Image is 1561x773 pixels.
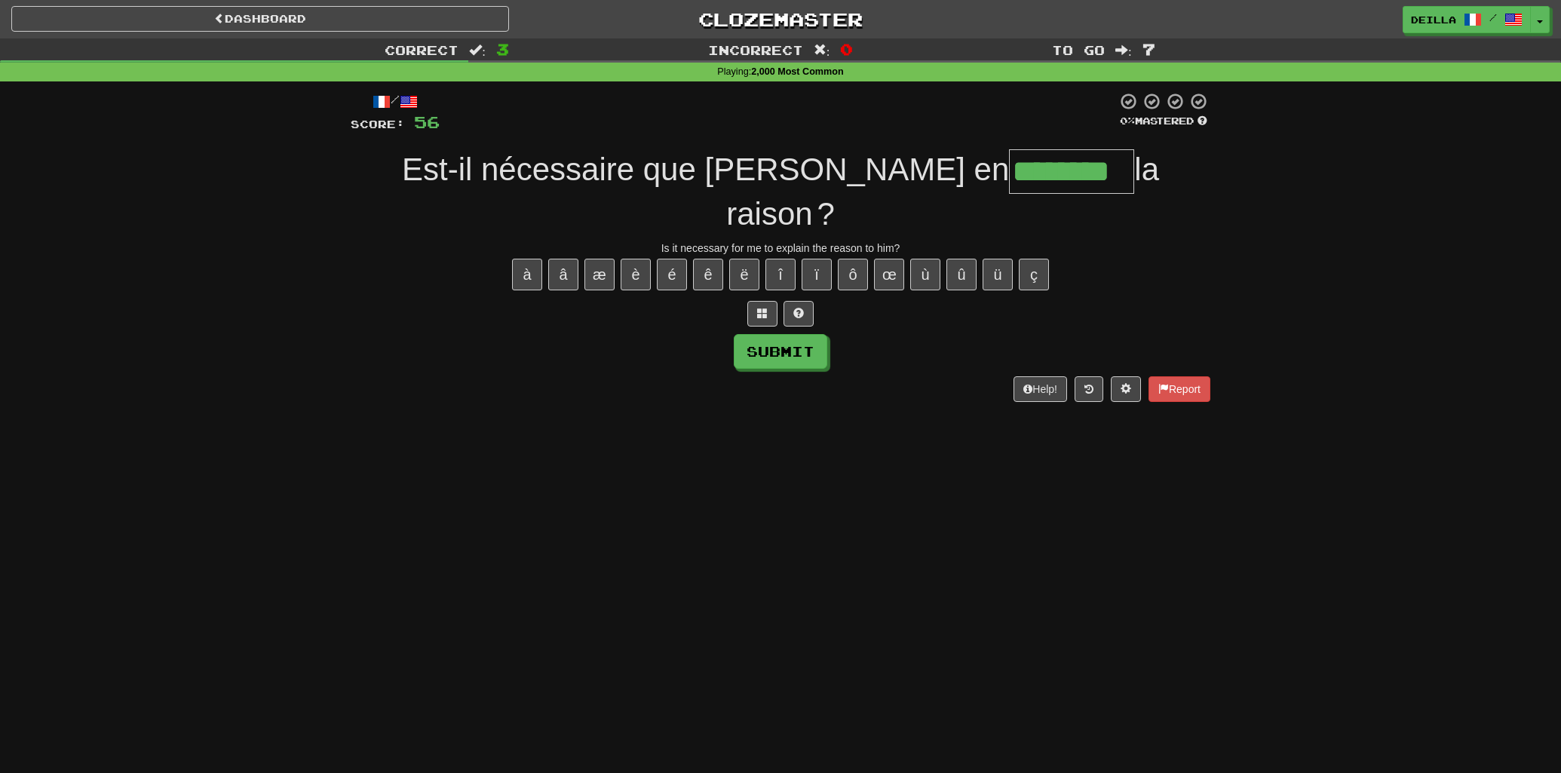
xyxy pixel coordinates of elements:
button: è [621,259,651,290]
button: æ [584,259,615,290]
span: 56 [414,112,440,131]
button: ï [802,259,832,290]
button: â [548,259,578,290]
a: Deilla / [1403,6,1531,33]
div: Is it necessary for me to explain the reason to him? [351,241,1210,256]
span: Score: [351,118,405,130]
button: ê [693,259,723,290]
span: : [469,44,486,57]
span: : [1115,44,1132,57]
span: Est-il nécessaire que [PERSON_NAME] en [402,152,1009,187]
button: Help! [1014,376,1067,402]
button: Round history (alt+y) [1075,376,1103,402]
span: 0 [840,40,853,58]
button: Submit [734,334,827,369]
button: ù [910,259,940,290]
button: ü [983,259,1013,290]
a: Clozemaster [532,6,1029,32]
div: Mastered [1117,115,1210,128]
button: Report [1149,376,1210,402]
span: 0 % [1120,115,1135,127]
button: ô [838,259,868,290]
span: : [814,44,830,57]
a: Dashboard [11,6,509,32]
button: é [657,259,687,290]
span: Deilla [1411,13,1456,26]
button: ç [1019,259,1049,290]
strong: 2,000 Most Common [751,66,843,77]
button: Switch sentence to multiple choice alt+p [747,301,777,327]
span: / [1489,12,1497,23]
button: à [512,259,542,290]
span: 7 [1142,40,1155,58]
span: Incorrect [708,42,803,57]
span: Correct [385,42,458,57]
button: Single letter hint - you only get 1 per sentence and score half the points! alt+h [784,301,814,327]
span: 3 [496,40,509,58]
span: To go [1052,42,1105,57]
button: œ [874,259,904,290]
button: û [946,259,977,290]
button: î [765,259,796,290]
button: ë [729,259,759,290]
div: / [351,92,440,111]
span: la raison ? [726,152,1159,232]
